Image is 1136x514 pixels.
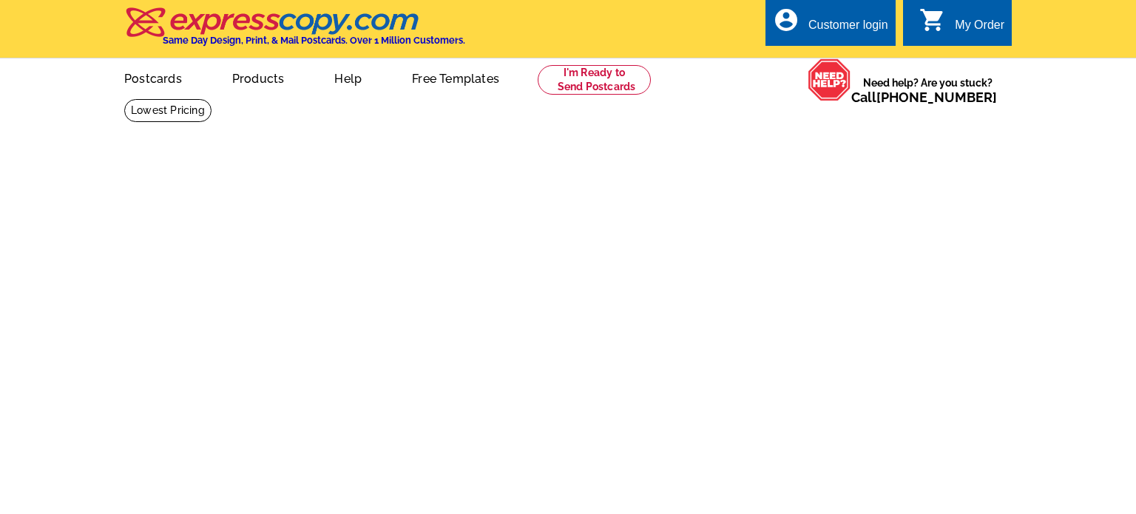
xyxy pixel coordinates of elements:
span: Need help? Are you stuck? [851,75,1004,105]
a: shopping_cart My Order [919,16,1004,35]
div: My Order [955,18,1004,39]
img: help [808,58,851,101]
a: [PHONE_NUMBER] [876,89,997,105]
a: Products [209,60,308,95]
a: Same Day Design, Print, & Mail Postcards. Over 1 Million Customers. [124,18,465,46]
i: account_circle [773,7,799,33]
span: Call [851,89,997,105]
a: Free Templates [388,60,523,95]
div: Customer login [808,18,888,39]
a: Help [311,60,385,95]
h4: Same Day Design, Print, & Mail Postcards. Over 1 Million Customers. [163,35,465,46]
i: shopping_cart [919,7,946,33]
a: Postcards [101,60,206,95]
a: account_circle Customer login [773,16,888,35]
